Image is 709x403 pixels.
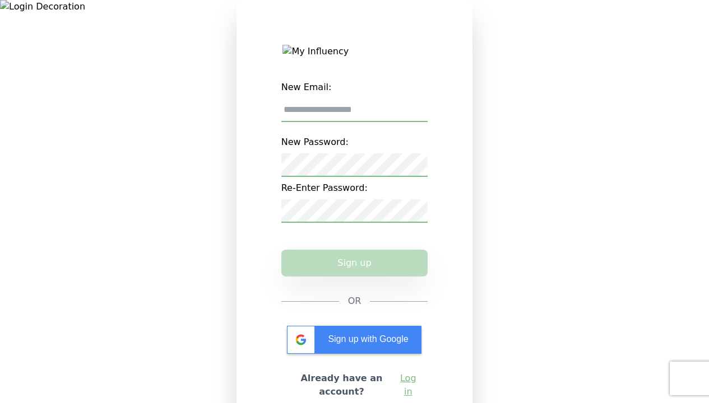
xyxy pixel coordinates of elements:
div: Sign up with Google [287,326,421,354]
label: New Email: [281,76,428,99]
img: My Influency [282,45,426,58]
h2: Already have an account? [290,372,393,399]
button: Sign up [281,250,428,277]
label: Re-Enter Password: [281,177,428,199]
label: New Password: [281,131,428,153]
span: Sign up with Google [328,334,408,344]
span: OR [348,294,362,308]
a: Log in [397,372,419,399]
